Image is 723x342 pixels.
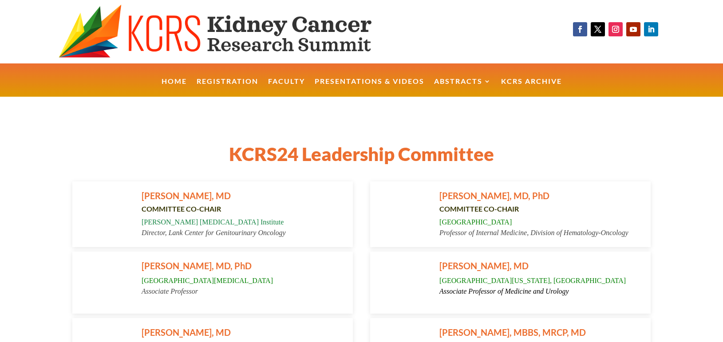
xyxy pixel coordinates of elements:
[439,277,626,295] span: [GEOGRAPHIC_DATA][US_STATE], [GEOGRAPHIC_DATA]
[142,190,231,201] span: [PERSON_NAME], MD
[315,78,424,97] a: Presentations & Videos
[197,78,258,97] a: Registration
[644,22,658,36] a: Follow on LinkedIn
[573,22,587,36] a: Follow on Facebook
[142,327,231,338] span: [PERSON_NAME], MD
[626,22,640,36] a: Follow on Youtube
[608,22,623,36] a: Follow on Instagram
[439,287,569,295] em: Associate Professor of Medicine and Urology
[142,204,221,213] strong: COMMITTEE CO-CHAIR
[122,143,601,169] h1: KCRS24 Leadership Committee
[142,218,284,226] span: [PERSON_NAME] [MEDICAL_DATA] Institute
[501,78,562,97] a: KCRS Archive
[268,78,305,97] a: Faculty
[439,260,529,271] span: [PERSON_NAME], MD
[434,78,491,97] a: Abstracts
[439,229,628,236] em: Professor of Internal Medicine, Division of Hematology-Oncology
[142,287,198,295] em: Associate Professor
[439,327,586,338] span: [PERSON_NAME], MBBS, MRCP, MD
[439,204,519,213] strong: COMMITTEE CO-CHAIR
[142,229,286,236] em: Director, Lank Center for Genitourinary Oncology
[439,190,549,201] span: [PERSON_NAME], MD, PhD
[162,78,187,97] a: Home
[59,4,410,59] img: KCRS generic logo wide
[142,277,273,284] span: [GEOGRAPHIC_DATA][MEDICAL_DATA]
[591,22,605,36] a: Follow on X
[439,218,512,226] span: [GEOGRAPHIC_DATA]
[142,260,252,271] span: [PERSON_NAME], MD, PhD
